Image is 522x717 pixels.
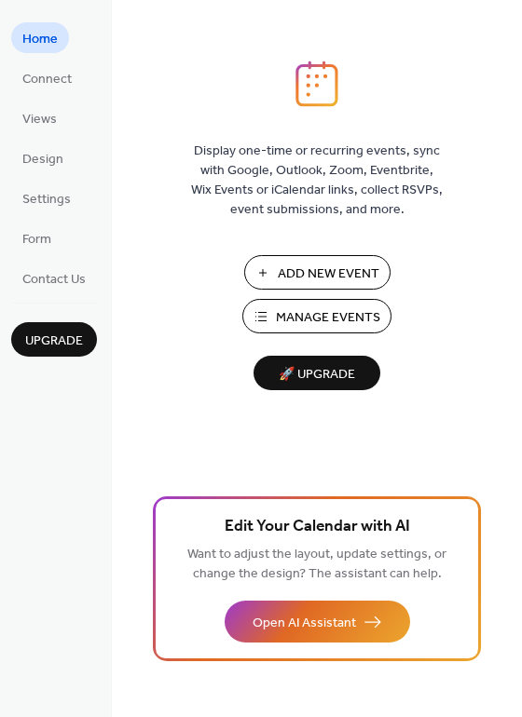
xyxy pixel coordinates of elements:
[22,30,58,49] span: Home
[253,614,356,633] span: Open AI Assistant
[22,190,71,210] span: Settings
[22,70,72,89] span: Connect
[25,331,83,351] span: Upgrade
[22,110,57,129] span: Views
[11,142,75,173] a: Design
[254,356,380,390] button: 🚀 Upgrade
[191,142,443,220] span: Display one-time or recurring events, sync with Google, Outlook, Zoom, Eventbrite, Wix Events or ...
[11,263,97,293] a: Contact Us
[11,183,82,213] a: Settings
[11,62,83,93] a: Connect
[22,230,51,250] span: Form
[244,255,391,290] button: Add New Event
[265,362,369,387] span: 🚀 Upgrade
[11,223,62,253] a: Form
[11,22,69,53] a: Home
[11,102,68,133] a: Views
[278,264,379,284] span: Add New Event
[22,270,86,290] span: Contact Us
[11,322,97,357] button: Upgrade
[22,150,63,169] span: Design
[187,542,446,587] span: Want to adjust the layout, update settings, or change the design? The assistant can help.
[242,299,391,333] button: Manage Events
[225,601,410,643] button: Open AI Assistant
[295,61,338,107] img: logo_icon.svg
[276,308,380,328] span: Manage Events
[225,514,410,540] span: Edit Your Calendar with AI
